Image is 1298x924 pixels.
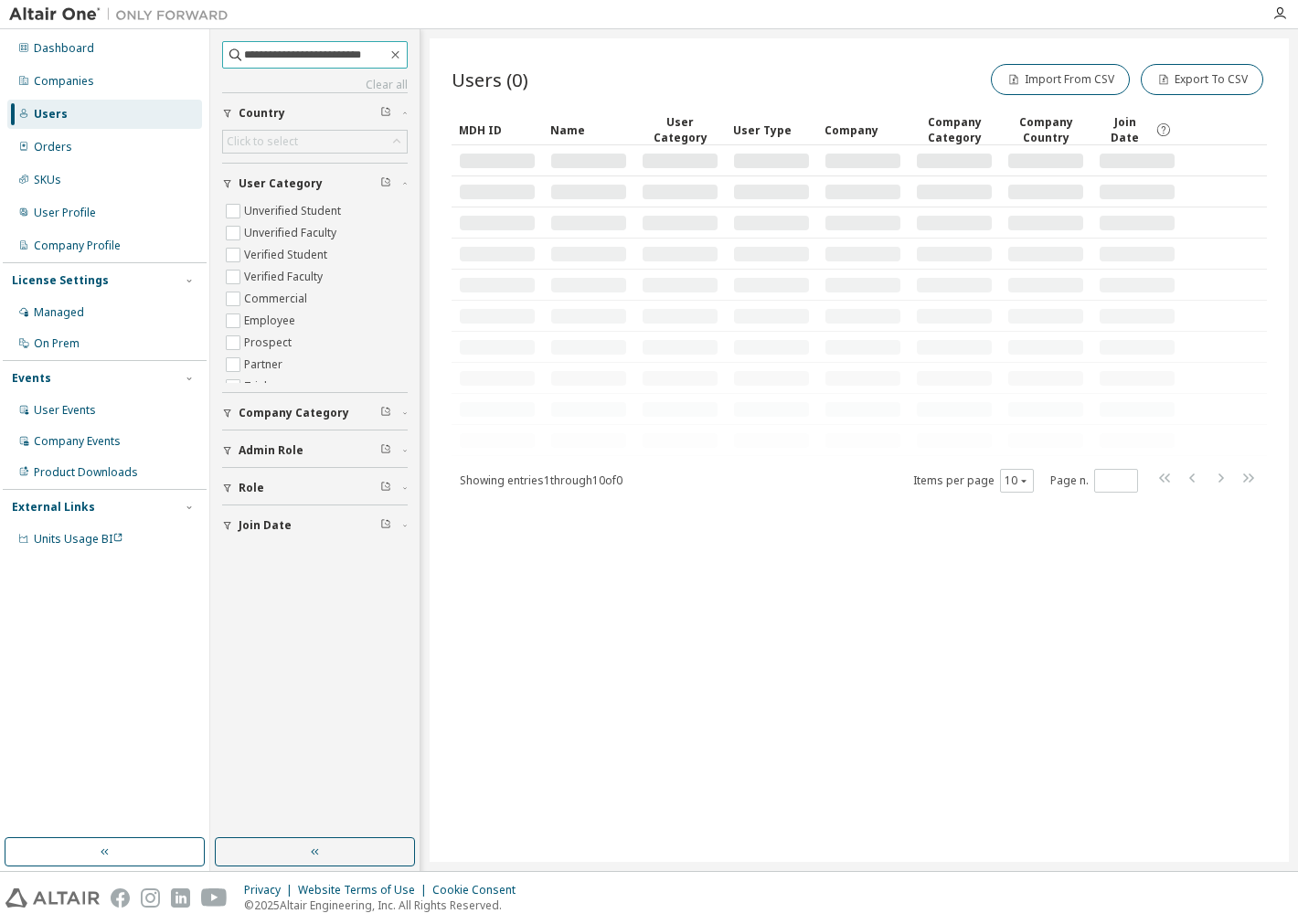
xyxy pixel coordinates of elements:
[34,239,121,253] div: Company Profile
[34,107,68,122] div: Users
[34,41,94,56] div: Dashboard
[34,434,121,449] div: Company Events
[991,64,1130,95] button: Import From CSV
[239,106,285,121] span: Country
[34,531,123,547] span: Units Usage BI
[244,376,271,398] label: Trial
[244,244,331,266] label: Verified Student
[141,888,160,908] img: instagram.svg
[244,897,527,913] p: © 2025 Altair Engineering, Inc. All Rights Reserved.
[34,140,72,154] div: Orders
[34,336,80,351] div: On Prem
[239,176,323,191] span: User Category
[222,505,408,546] button: Join Date
[916,114,993,145] div: Company Category
[223,131,407,153] div: Click to select
[1050,469,1138,493] span: Page n.
[239,406,349,420] span: Company Category
[244,332,295,354] label: Prospect
[380,518,391,533] span: Clear filter
[222,468,408,508] button: Role
[5,888,100,908] img: altair_logo.svg
[239,518,292,533] span: Join Date
[460,473,622,488] span: Showing entries 1 through 10 of 0
[34,206,96,220] div: User Profile
[452,67,528,92] span: Users (0)
[239,481,264,495] span: Role
[1141,64,1263,95] button: Export To CSV
[1155,122,1172,138] svg: Date when the user was first added or directly signed up. If the user was deleted and later re-ad...
[34,465,138,480] div: Product Downloads
[244,266,326,288] label: Verified Faculty
[244,222,340,244] label: Unverified Faculty
[12,500,95,515] div: External Links
[432,883,527,897] div: Cookie Consent
[34,403,96,418] div: User Events
[380,406,391,420] span: Clear filter
[244,354,286,376] label: Partner
[550,115,627,144] div: Name
[642,114,718,145] div: User Category
[111,888,130,908] img: facebook.svg
[1007,114,1084,145] div: Company Country
[12,371,51,386] div: Events
[222,393,408,433] button: Company Category
[34,173,61,187] div: SKUs
[222,430,408,471] button: Admin Role
[1005,473,1029,488] button: 10
[1099,114,1151,145] span: Join Date
[34,74,94,89] div: Companies
[380,481,391,495] span: Clear filter
[380,176,391,191] span: Clear filter
[227,134,298,149] div: Click to select
[171,888,190,908] img: linkedin.svg
[244,200,345,222] label: Unverified Student
[12,273,109,288] div: License Settings
[380,443,391,458] span: Clear filter
[298,883,432,897] div: Website Terms of Use
[913,469,1034,493] span: Items per page
[244,310,299,332] label: Employee
[733,115,810,144] div: User Type
[222,164,408,204] button: User Category
[380,106,391,121] span: Clear filter
[244,288,311,310] label: Commercial
[244,883,298,897] div: Privacy
[222,78,408,92] a: Clear all
[9,5,238,24] img: Altair One
[825,115,901,144] div: Company
[239,443,303,458] span: Admin Role
[201,888,228,908] img: youtube.svg
[459,115,536,144] div: MDH ID
[34,305,84,320] div: Managed
[222,93,408,133] button: Country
